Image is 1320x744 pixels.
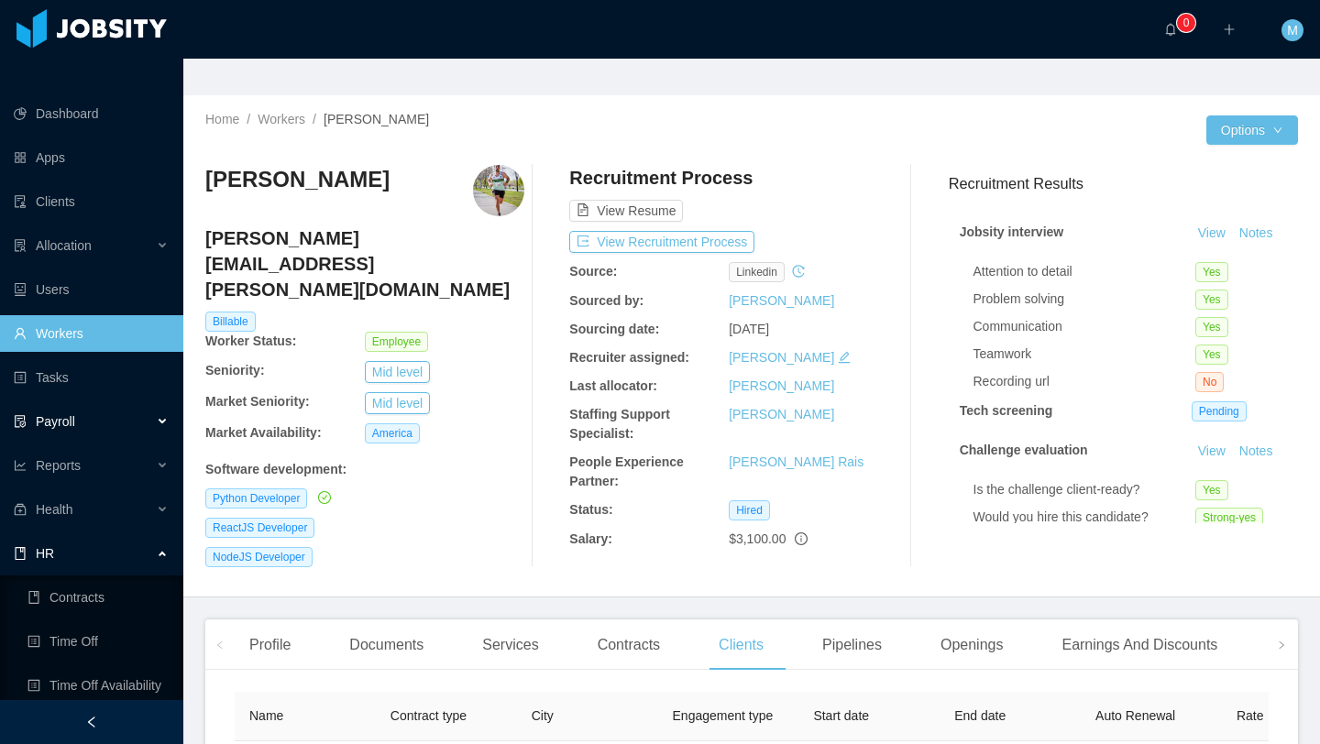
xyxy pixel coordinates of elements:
a: icon: pie-chartDashboard [14,95,169,132]
a: icon: profileTime Off Availability [27,667,169,704]
span: Pending [1192,401,1247,421]
div: Services [467,619,553,671]
b: Software development : [205,462,346,476]
span: info-circle [795,532,808,545]
button: Notes [1232,223,1281,245]
a: View [1192,443,1232,458]
i: icon: history [792,265,805,278]
div: Profile [235,619,305,671]
h3: [PERSON_NAME] [205,165,390,194]
img: c27a4fd4-ef69-4185-af1c-33888a17a16d_67d2ed10837c9-400w.png [473,165,524,216]
span: ReactJS Developer [205,518,314,538]
button: Notes [1232,441,1281,463]
span: Contract type [390,708,467,723]
div: Would you hire this candidate? [973,508,1196,527]
div: Is the challenge client-ready? [973,480,1196,499]
span: Yes [1195,262,1228,282]
a: [PERSON_NAME] [729,293,834,308]
span: NodeJS Developer [205,547,313,567]
i: icon: left [215,640,225,650]
span: Auto Renewal [1095,708,1175,723]
div: Contracts [583,619,675,671]
a: icon: appstoreApps [14,139,169,176]
strong: Tech screening [960,403,1053,418]
b: Last allocator: [569,378,657,393]
span: Payroll [36,414,75,429]
span: linkedin [729,262,785,282]
span: Yes [1195,317,1228,337]
span: Reports [36,458,81,473]
i: icon: line-chart [14,459,27,472]
i: icon: file-protect [14,415,27,428]
a: icon: userWorkers [14,315,169,352]
strong: Challenge evaluation [960,443,1088,457]
a: View [1192,225,1232,240]
span: [DATE] [729,322,769,336]
span: HR [36,546,54,561]
a: icon: exportView Recruitment Process [569,235,754,249]
span: Python Developer [205,488,307,509]
div: Recording url [973,372,1196,391]
b: Worker Status: [205,334,296,348]
b: Salary: [569,531,612,546]
a: [PERSON_NAME] [729,407,834,421]
b: Sourcing date: [569,322,659,336]
i: icon: check-circle [318,491,331,504]
span: Yes [1195,290,1228,310]
b: Source: [569,264,617,279]
a: icon: profileTime Off [27,623,169,660]
span: Start date [813,708,869,723]
b: Market Availability: [205,425,322,440]
div: Earnings And Discounts [1047,619,1232,671]
span: Health [36,502,72,517]
div: Openings [926,619,1018,671]
span: Rate [1237,708,1264,723]
span: America [365,423,420,443]
a: [PERSON_NAME] [729,378,834,393]
span: Name [249,708,283,723]
div: Communication [973,317,1196,336]
i: icon: solution [14,239,27,252]
a: icon: profileTasks [14,359,169,396]
i: icon: medicine-box [14,503,27,516]
div: Problem solving [973,290,1196,309]
b: Staffing Support Specialist: [569,407,670,441]
i: icon: book [14,547,27,560]
a: Workers [258,112,305,126]
span: / [313,112,316,126]
span: Engagement type [673,708,774,723]
span: Billable [205,312,256,332]
button: Mid level [365,392,430,414]
button: icon: file-textView Resume [569,200,683,222]
span: No [1195,372,1224,392]
button: Mid level [365,361,430,383]
i: icon: right [1277,640,1286,650]
a: icon: file-textView Resume [569,203,683,218]
span: End date [954,708,1006,723]
h3: Recruitment Results [949,172,1298,195]
b: Recruiter assigned: [569,350,689,365]
h4: [PERSON_NAME][EMAIL_ADDRESS][PERSON_NAME][DOMAIN_NAME] [205,225,524,302]
div: Documents [335,619,438,671]
span: City [532,708,554,723]
a: [PERSON_NAME] [729,350,834,365]
div: Attention to detail [973,262,1196,281]
b: Seniority: [205,363,265,377]
span: $3,100.00 [729,531,786,546]
b: Status: [569,502,612,517]
i: icon: edit [838,351,851,364]
a: Home [205,112,239,126]
button: icon: exportView Recruitment Process [569,231,754,253]
span: Hired [729,500,770,520]
div: Pipelines [808,619,896,671]
span: Employee [365,332,428,352]
a: icon: auditClients [14,183,169,220]
div: Teamwork [973,345,1196,364]
i: icon: left [85,716,98,728]
strong: Jobsity interview [960,224,1064,239]
span: Yes [1195,480,1228,500]
span: Yes [1195,345,1228,365]
b: Sourced by: [569,293,643,308]
button: Optionsicon: down [1206,115,1298,145]
b: Market Seniority: [205,394,310,409]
